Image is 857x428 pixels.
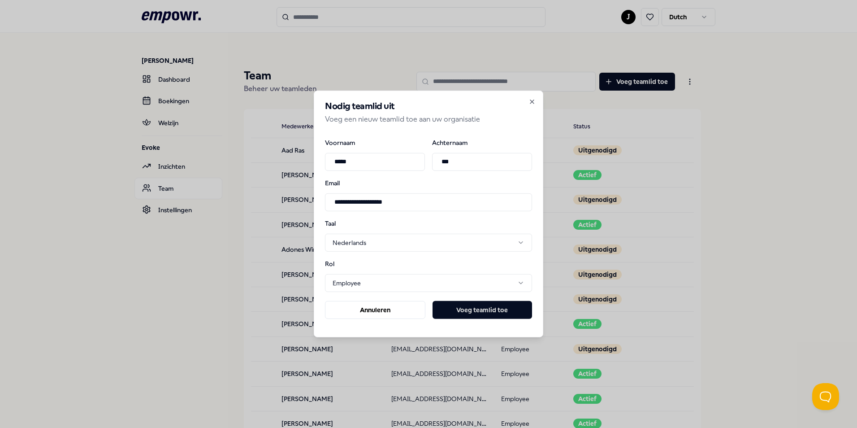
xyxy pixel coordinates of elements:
p: Voeg een nieuw teamlid toe aan uw organisatie [325,114,532,125]
label: Rol [325,261,372,267]
label: Voornaam [325,139,425,145]
label: Taal [325,220,372,226]
button: Annuleren [325,301,425,319]
label: Achternaam [432,139,532,145]
h2: Nodig teamlid uit [325,102,532,111]
label: Email [325,179,532,186]
button: Voeg teamlid toe [433,301,532,319]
